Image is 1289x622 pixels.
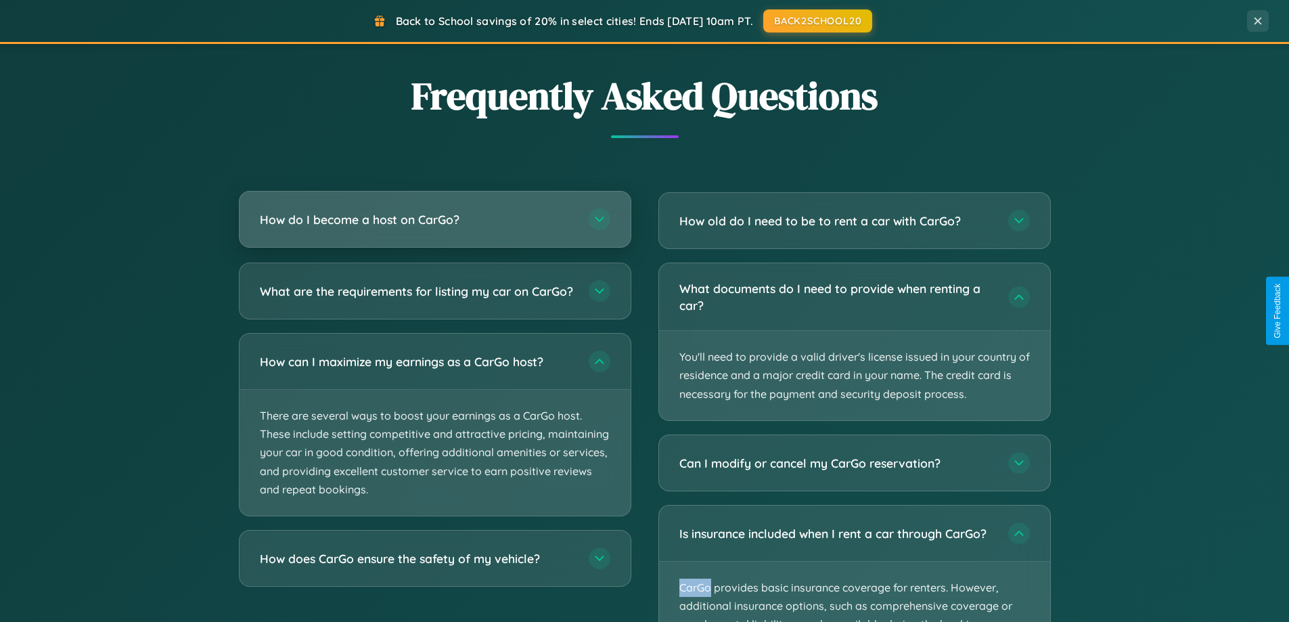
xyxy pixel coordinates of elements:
h3: How do I become a host on CarGo? [260,211,575,228]
span: Back to School savings of 20% in select cities! Ends [DATE] 10am PT. [396,14,753,28]
h2: Frequently Asked Questions [239,70,1051,122]
h3: Can I modify or cancel my CarGo reservation? [679,455,995,472]
h3: How can I maximize my earnings as a CarGo host? [260,353,575,370]
p: There are several ways to boost your earnings as a CarGo host. These include setting competitive ... [240,390,631,516]
h3: How does CarGo ensure the safety of my vehicle? [260,550,575,567]
button: BACK2SCHOOL20 [763,9,872,32]
h3: What documents do I need to provide when renting a car? [679,280,995,313]
h3: What are the requirements for listing my car on CarGo? [260,283,575,300]
h3: Is insurance included when I rent a car through CarGo? [679,525,995,542]
h3: How old do I need to be to rent a car with CarGo? [679,213,995,229]
div: Give Feedback [1273,284,1282,338]
p: You'll need to provide a valid driver's license issued in your country of residence and a major c... [659,331,1050,420]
